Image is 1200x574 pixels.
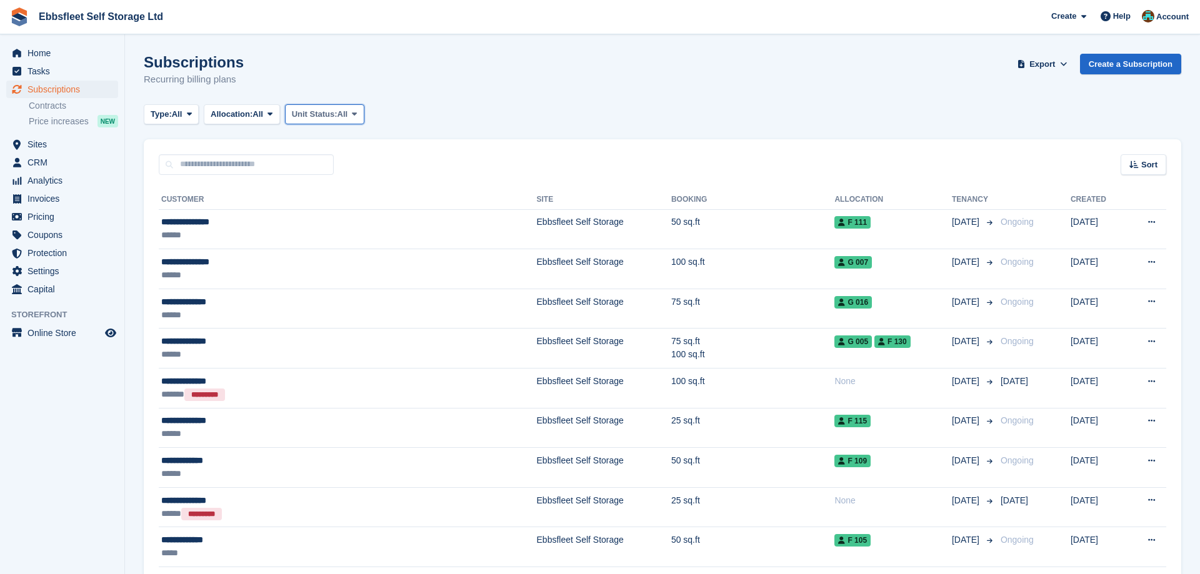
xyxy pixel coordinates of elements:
span: Protection [27,244,102,262]
td: 50 sq.ft [671,448,835,488]
span: Allocation: [211,108,252,121]
span: [DATE] [1001,376,1028,386]
button: Allocation: All [204,104,280,125]
td: 100 sq.ft [671,369,835,408]
td: Ebbsfleet Self Storage [537,527,671,567]
td: [DATE] [1071,487,1126,527]
span: F 111 [834,216,871,229]
td: Ebbsfleet Self Storage [537,289,671,329]
td: 50 sq.ft [671,527,835,567]
span: Ongoing [1001,336,1034,346]
span: [DATE] [952,375,982,388]
span: Ongoing [1001,415,1034,425]
td: [DATE] [1071,527,1126,567]
td: Ebbsfleet Self Storage [537,209,671,249]
span: All [337,108,348,121]
span: Ongoing [1001,535,1034,545]
td: 75 sq.ft [671,289,835,329]
span: Home [27,44,102,62]
span: Type: [151,108,172,121]
td: 25 sq.ft [671,408,835,448]
span: [DATE] [952,414,982,427]
span: CRM [27,154,102,171]
a: menu [6,190,118,207]
span: [DATE] [952,255,982,269]
a: menu [6,81,118,98]
td: [DATE] [1071,249,1126,289]
a: menu [6,208,118,225]
td: Ebbsfleet Self Storage [537,408,671,448]
a: menu [6,244,118,262]
td: [DATE] [1071,289,1126,329]
span: [DATE] [952,215,982,229]
a: Create a Subscription [1080,54,1181,74]
td: 50 sq.ft [671,209,835,249]
th: Created [1071,190,1126,210]
td: [DATE] [1071,408,1126,448]
span: G 005 [834,335,872,348]
a: menu [6,154,118,171]
td: [DATE] [1071,329,1126,369]
span: G 007 [834,256,872,269]
span: Price increases [29,116,89,127]
button: Type: All [144,104,199,125]
span: [DATE] [1001,495,1028,505]
span: G 016 [834,296,872,309]
td: Ebbsfleet Self Storage [537,249,671,289]
img: George Spring [1142,10,1154,22]
span: Create [1051,10,1076,22]
span: Help [1113,10,1131,22]
span: F 105 [834,534,871,547]
span: Sites [27,136,102,153]
a: menu [6,280,118,298]
th: Customer [159,190,537,210]
span: Invoices [27,190,102,207]
p: Recurring billing plans [144,72,244,87]
span: Pricing [27,208,102,225]
span: Ongoing [1001,455,1034,465]
span: Storefront [11,309,124,321]
span: Unit Status: [292,108,337,121]
span: Tasks [27,62,102,80]
td: [DATE] [1071,369,1126,408]
span: [DATE] [952,295,982,309]
a: menu [6,324,118,342]
span: F 109 [834,455,871,467]
div: NEW [97,115,118,127]
span: [DATE] [952,494,982,507]
span: F 115 [834,415,871,427]
img: stora-icon-8386f47178a22dfd0bd8f6a31ec36ba5ce8667c1dd55bd0f319d3a0aa187defe.svg [10,7,29,26]
span: [DATE] [952,454,982,467]
td: 100 sq.ft [671,249,835,289]
a: menu [6,62,118,80]
td: [DATE] [1071,209,1126,249]
a: menu [6,44,118,62]
a: menu [6,172,118,189]
td: Ebbsfleet Self Storage [537,487,671,527]
td: Ebbsfleet Self Storage [537,329,671,369]
span: Online Store [27,324,102,342]
span: Ongoing [1001,257,1034,267]
th: Allocation [834,190,951,210]
span: Coupons [27,226,102,244]
a: Price increases NEW [29,114,118,128]
span: F 130 [874,335,911,348]
td: Ebbsfleet Self Storage [537,369,671,408]
span: Capital [27,280,102,298]
span: Ongoing [1001,297,1034,307]
button: Unit Status: All [285,104,364,125]
td: 25 sq.ft [671,487,835,527]
span: Analytics [27,172,102,189]
a: menu [6,226,118,244]
div: None [834,375,951,388]
span: Subscriptions [27,81,102,98]
a: Ebbsfleet Self Storage Ltd [34,6,168,27]
a: menu [6,136,118,153]
span: Export [1029,58,1055,71]
span: [DATE] [952,533,982,547]
a: menu [6,262,118,280]
span: Settings [27,262,102,280]
th: Booking [671,190,835,210]
th: Site [537,190,671,210]
span: Ongoing [1001,217,1034,227]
